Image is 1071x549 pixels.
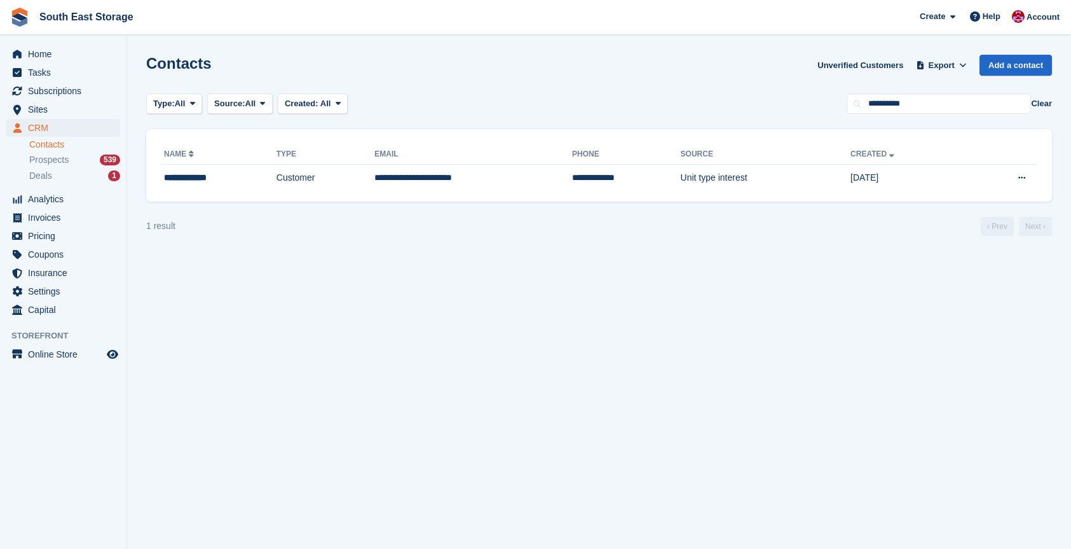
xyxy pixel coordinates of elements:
a: Unverified Customers [812,55,908,76]
th: Source [681,144,851,165]
button: Export [913,55,969,76]
span: All [245,97,256,110]
a: Previous [981,217,1014,236]
a: menu [6,301,120,319]
a: menu [6,345,120,363]
span: Storefront [11,330,126,342]
a: Deals 1 [29,169,120,183]
a: menu [6,246,120,263]
h1: Contacts [146,55,212,72]
span: Coupons [28,246,104,263]
a: Contacts [29,139,120,151]
span: Tasks [28,64,104,81]
span: Source: [214,97,245,110]
a: Add a contact [979,55,1052,76]
th: Type [276,144,375,165]
a: menu [6,119,120,137]
a: menu [6,45,120,63]
a: South East Storage [34,6,139,27]
span: Online Store [28,345,104,363]
a: menu [6,64,120,81]
button: Source: All [207,94,273,115]
div: 1 result [146,219,175,233]
button: Created: All [278,94,348,115]
span: Created: [285,99,318,108]
a: Created [850,149,897,158]
span: Pricing [28,227,104,245]
a: Prospects 539 [29,153,120,167]
span: Prospects [29,154,69,166]
span: Create [920,10,945,23]
div: 539 [100,155,120,165]
th: Phone [572,144,681,165]
th: Email [374,144,572,165]
a: menu [6,264,120,282]
span: All [320,99,331,108]
img: stora-icon-8386f47178a22dfd0bd8f6a31ec36ba5ce8667c1dd55bd0f319d3a0aa187defe.svg [10,8,29,27]
a: menu [6,282,120,300]
span: Deals [29,170,52,182]
nav: Page [978,217,1054,236]
span: CRM [28,119,104,137]
span: Type: [153,97,175,110]
img: Roger Norris [1012,10,1025,23]
span: Settings [28,282,104,300]
span: Subscriptions [28,82,104,100]
span: All [175,97,186,110]
span: Invoices [28,209,104,226]
td: Unit type interest [681,165,851,191]
a: menu [6,190,120,208]
a: Name [164,149,196,158]
td: Customer [276,165,375,191]
button: Clear [1031,97,1052,110]
span: Export [929,59,955,72]
a: menu [6,227,120,245]
span: Account [1027,11,1060,24]
span: Home [28,45,104,63]
a: Preview store [105,347,120,362]
span: Sites [28,101,104,118]
div: 1 [108,170,120,181]
span: Analytics [28,190,104,208]
a: menu [6,209,120,226]
span: Insurance [28,264,104,282]
span: Help [983,10,1000,23]
button: Type: All [146,94,202,115]
span: Capital [28,301,104,319]
a: Next [1019,217,1052,236]
td: [DATE] [850,165,969,191]
a: menu [6,82,120,100]
a: menu [6,101,120,118]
